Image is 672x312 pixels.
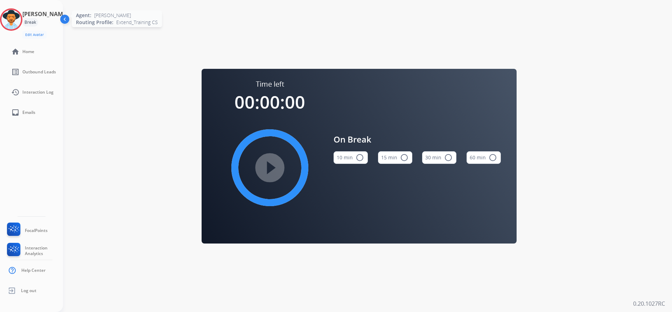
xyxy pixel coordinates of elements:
span: Help Center [21,268,45,273]
p: 0.20.1027RC [633,299,665,308]
span: Extend_Training CS [116,19,158,26]
mat-icon: history [11,88,20,96]
span: FocalPoints [25,228,48,233]
h3: [PERSON_NAME] [22,10,68,18]
span: Interaction Analytics [25,245,63,256]
a: Interaction Analytics [6,243,63,259]
span: Emails [22,110,35,115]
div: Break [22,18,38,27]
mat-icon: inbox [11,108,20,117]
span: Routing Profile: [76,19,113,26]
span: Interaction Log [22,89,54,95]
span: Home [22,49,34,55]
mat-icon: home [11,48,20,56]
a: FocalPoints [6,223,48,239]
button: Edit Avatar [22,31,47,39]
span: Agent: [76,12,91,19]
span: [PERSON_NAME] [94,12,131,19]
mat-icon: list_alt [11,68,20,76]
span: Outbound Leads [22,69,56,75]
span: Log out [21,288,36,293]
img: avatar [1,10,21,29]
